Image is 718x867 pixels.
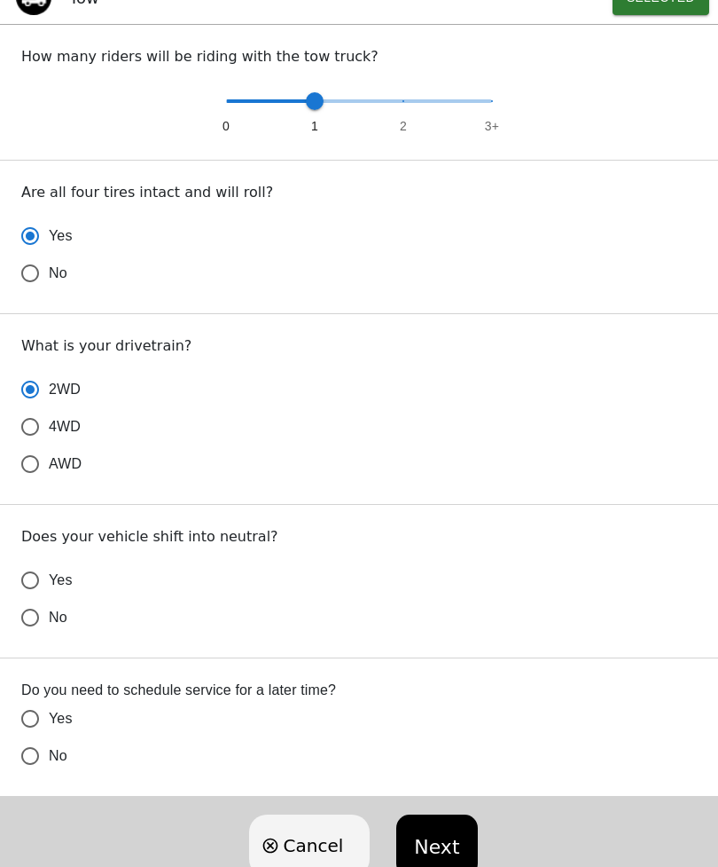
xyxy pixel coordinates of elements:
[21,182,697,203] p: Are all four tires intact and will roll?
[21,335,697,357] p: What is your drivetrain?
[49,708,73,729] span: Yes
[49,379,81,400] span: 2WD
[485,117,499,135] span: 3+
[49,416,81,437] span: 4WD
[283,832,343,859] span: Cancel
[21,680,697,700] label: Do you need to schedule service for a later time?
[49,225,73,247] span: Yes
[49,570,73,591] span: Yes
[21,46,697,67] p: How many riders will be riding with the tow truck?
[400,117,407,135] span: 2
[21,526,697,548] p: Does your vehicle shift into neutral?
[49,263,67,284] span: No
[222,117,230,135] span: 0
[49,453,82,475] span: AWD
[311,117,318,135] span: 1
[49,745,67,767] span: No
[49,607,67,628] span: No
